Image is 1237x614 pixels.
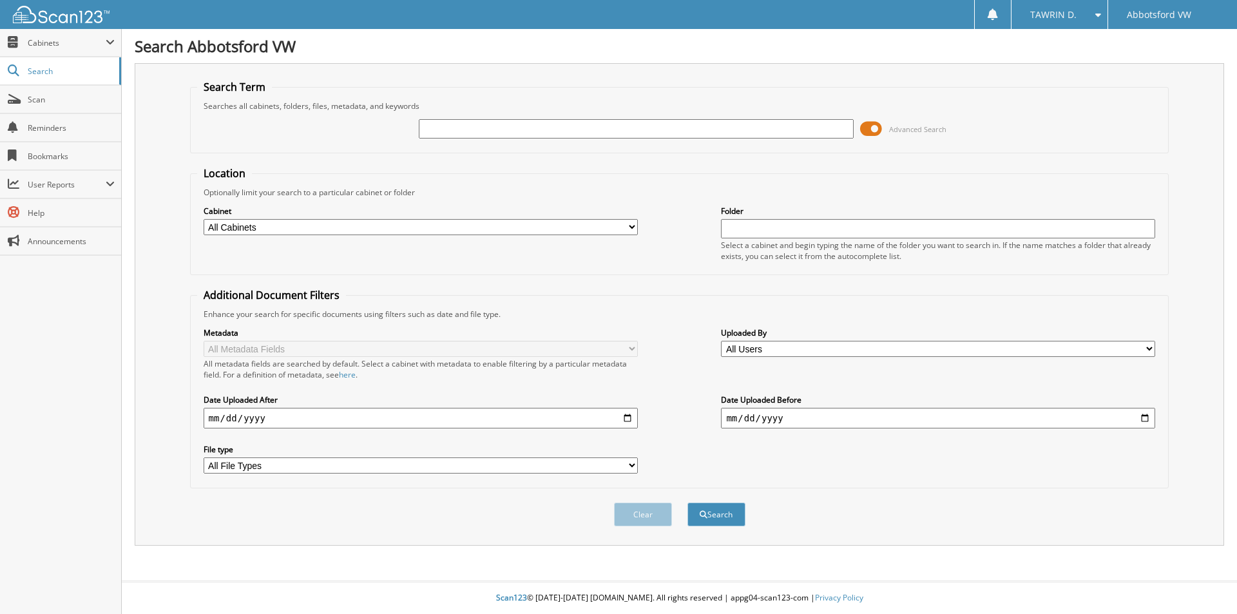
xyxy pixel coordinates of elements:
[28,66,113,77] span: Search
[889,124,946,134] span: Advanced Search
[28,37,106,48] span: Cabinets
[614,503,672,526] button: Clear
[197,80,272,94] legend: Search Term
[28,94,115,105] span: Scan
[204,206,638,216] label: Cabinet
[721,206,1155,216] label: Folder
[204,327,638,338] label: Metadata
[28,122,115,133] span: Reminders
[721,394,1155,405] label: Date Uploaded Before
[721,327,1155,338] label: Uploaded By
[496,592,527,603] span: Scan123
[1127,11,1191,19] span: Abbotsford VW
[815,592,863,603] a: Privacy Policy
[1030,11,1077,19] span: TAWRIN D.
[204,358,638,380] div: All metadata fields are searched by default. Select a cabinet with metadata to enable filtering b...
[204,408,638,428] input: start
[339,369,356,380] a: here
[135,35,1224,57] h1: Search Abbotsford VW
[204,394,638,405] label: Date Uploaded After
[687,503,745,526] button: Search
[28,236,115,247] span: Announcements
[13,6,110,23] img: scan123-logo-white.svg
[204,444,638,455] label: File type
[122,582,1237,614] div: © [DATE]-[DATE] [DOMAIN_NAME]. All rights reserved | appg04-scan123-com |
[197,288,346,302] legend: Additional Document Filters
[197,101,1162,111] div: Searches all cabinets, folders, files, metadata, and keywords
[721,240,1155,262] div: Select a cabinet and begin typing the name of the folder you want to search in. If the name match...
[197,187,1162,198] div: Optionally limit your search to a particular cabinet or folder
[197,166,252,180] legend: Location
[28,151,115,162] span: Bookmarks
[721,408,1155,428] input: end
[197,309,1162,320] div: Enhance your search for specific documents using filters such as date and file type.
[28,207,115,218] span: Help
[28,179,106,190] span: User Reports
[1173,552,1237,614] iframe: Chat Widget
